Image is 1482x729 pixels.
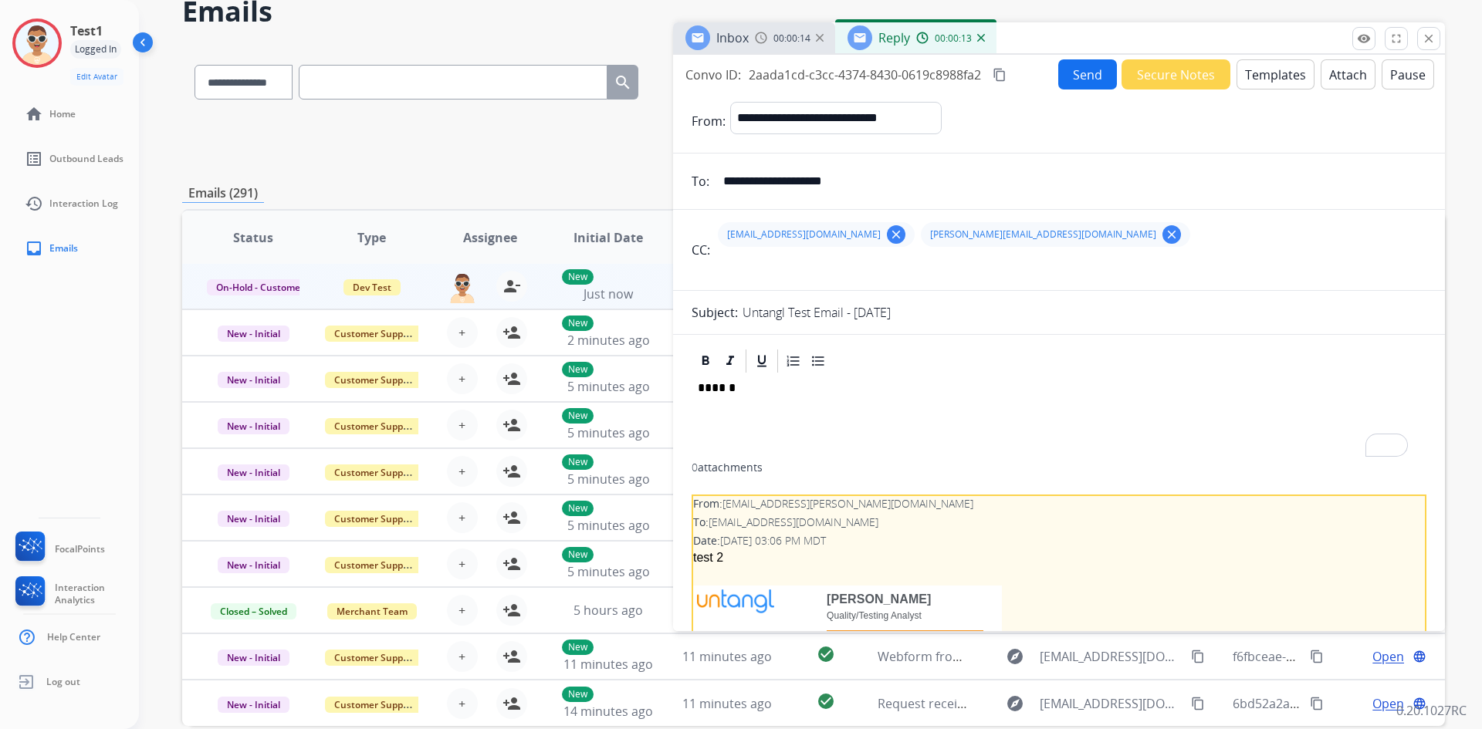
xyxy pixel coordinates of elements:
[49,108,76,120] span: Home
[562,362,594,377] p: New
[1191,650,1205,663] mat-icon: content_copy
[207,279,313,295] span: On-Hold - Customer
[357,228,386,247] span: Type
[694,349,717,373] div: Bold
[935,32,972,45] span: 00:00:13
[325,650,425,666] span: Customer Support
[773,32,810,45] span: 00:00:14
[693,548,1425,567] div: test 2
[682,648,772,665] span: 11 minutes ago
[567,332,650,349] span: 2 minutes ago
[70,68,123,86] button: Edit Avatar
[1122,59,1230,89] button: Secure Notes
[584,285,633,302] span: Just now
[25,239,43,258] mat-icon: inbox
[502,277,521,295] mat-icon: person_remove
[1040,694,1183,713] span: [EMAIL_ADDRESS][DOMAIN_NAME]
[1237,59,1315,89] button: Templates
[70,40,121,59] div: Logged In
[817,645,835,663] mat-icon: check_circle
[218,511,289,527] span: New - Initial
[502,601,521,619] mat-icon: person_add
[447,410,478,440] button: +
[325,697,425,713] span: Customer Support
[993,68,1007,82] mat-icon: content_copy
[693,533,1425,548] div: Date:
[562,408,594,424] p: New
[218,372,289,388] span: New - Initial
[889,228,903,241] mat-icon: clear
[218,418,289,434] span: New - Initial
[1233,648,1460,665] span: f6fbceae-df2c-43e5-a363-3aa62f1bb624
[782,349,805,373] div: Ordered List
[218,650,289,666] span: New - Initial
[1413,650,1426,663] mat-icon: language
[567,378,650,395] span: 5 minutes ago
[218,326,289,342] span: New - Initial
[750,349,773,373] div: Underline
[458,416,465,434] span: +
[325,511,425,527] span: Customer Support
[327,603,417,619] span: Merchant Team
[1191,697,1205,710] mat-icon: content_copy
[1310,697,1324,710] mat-icon: content_copy
[46,676,80,688] span: Log out
[692,303,738,322] p: Subject:
[55,582,139,606] span: Interaction Analytics
[749,66,981,83] span: 2aada1cd-c3cc-4374-8430-0619c8988fa2
[562,547,594,562] p: New
[1006,694,1024,713] mat-icon: explore
[1165,228,1179,241] mat-icon: clear
[567,563,650,580] span: 5 minutes ago
[458,462,465,481] span: +
[458,555,465,573] span: +
[1372,694,1404,713] span: Open
[692,112,726,130] p: From:
[447,456,478,487] button: +
[447,688,478,719] button: +
[1006,647,1024,666] mat-icon: explore
[182,184,264,203] p: Emails (291)
[692,460,698,474] span: 0
[211,603,296,619] span: Closed – Solved
[502,508,521,527] mat-icon: person_add
[1382,59,1434,89] button: Pause
[562,454,594,470] p: New
[722,496,973,511] span: [EMAIL_ADDRESS][PERSON_NAME][DOMAIN_NAME]
[447,363,478,394] button: +
[447,595,478,626] button: +
[743,303,891,322] p: Untangl Test Email - [DATE]
[827,592,932,606] span: [PERSON_NAME]
[447,271,478,303] img: agent-avatar
[682,695,772,712] span: 11 minutes ago
[807,349,830,373] div: Bullet List
[447,317,478,348] button: +
[49,197,118,210] span: Interaction Log
[567,424,650,441] span: 5 minutes ago
[502,462,521,481] mat-icon: person_add
[692,460,763,475] div: attachments
[562,501,594,516] p: New
[1357,32,1371,46] mat-icon: remove_red_eye
[502,555,521,573] mat-icon: person_add
[458,323,465,342] span: +
[218,697,289,713] span: New - Initial
[12,532,105,567] a: FocalPoints
[447,502,478,533] button: +
[878,695,1334,712] span: Request received] Resolve the issue and log your decision. ͏‌ ͏‌ ͏‌ ͏‌ ͏‌ ͏‌ ͏‌ ͏‌ ͏‌ ͏‌ ͏‌ ͏‌ ͏‌...
[1040,647,1183,666] span: [EMAIL_ADDRESS][DOMAIN_NAME]
[693,515,1425,530] div: To:
[25,105,43,123] mat-icon: home
[458,601,465,619] span: +
[567,517,650,534] span: 5 minutes ago
[727,228,881,241] span: [EMAIL_ADDRESS][DOMAIN_NAME]
[614,73,632,92] mat-icon: search
[463,228,517,247] span: Assignee
[930,228,1156,241] span: [PERSON_NAME][EMAIL_ADDRESS][DOMAIN_NAME]
[325,326,425,342] span: Customer Support
[1422,32,1436,46] mat-icon: close
[458,508,465,527] span: +
[563,703,653,720] span: 14 minutes ago
[502,694,521,713] mat-icon: person_add
[562,640,594,655] p: New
